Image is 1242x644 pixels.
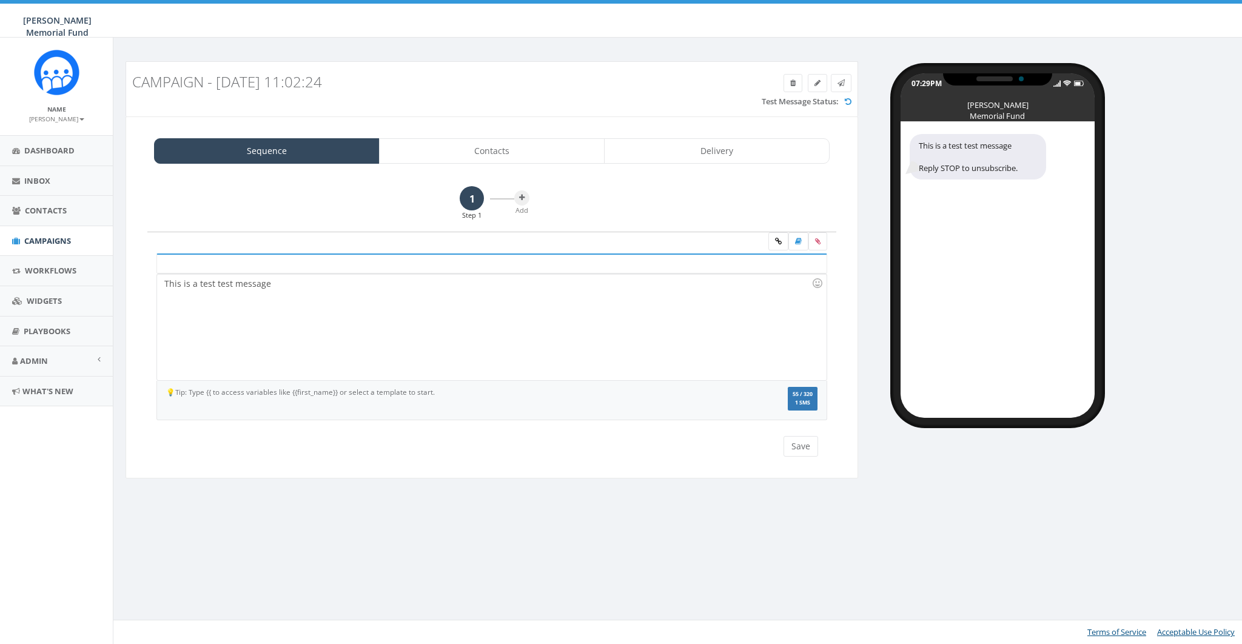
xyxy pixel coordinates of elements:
div: 💡Tip: Type {{ to access variables like {{first_name}} or select a template to start. [157,387,715,397]
a: Terms of Service [1087,626,1146,637]
span: [PERSON_NAME] Memorial Fund [23,15,92,38]
span: Inbox [24,175,50,186]
div: This is a test test message [157,274,826,380]
div: 07:29PM [911,78,942,89]
button: Add Step [514,190,529,206]
a: Delivery [604,138,830,164]
div: Add [514,206,529,215]
a: Contacts [379,138,605,164]
span: What's New [22,386,73,397]
label: Insert Template Text [788,232,808,250]
span: Workflows [25,265,76,276]
label: Test Message Status: [762,96,839,107]
span: Playbooks [24,326,70,337]
span: Attach your media [808,232,827,250]
span: 55 / 320 [793,391,813,398]
span: Admin [20,355,48,366]
span: Campaigns [24,235,71,246]
span: Send Test Message [838,78,845,88]
div: Step 1 [462,210,482,220]
span: Contacts [25,205,67,216]
h3: Campaign - [DATE] 11:02:24 [132,74,667,90]
small: Name [47,105,66,113]
div: [PERSON_NAME] Memorial Fund [967,99,1028,106]
span: Widgets [27,295,62,306]
span: Dashboard [24,145,75,156]
a: [PERSON_NAME] [29,113,84,124]
div: Use the TAB key to insert emoji faster [810,276,825,290]
span: Delete Campaign [790,78,796,88]
img: Rally_Corp_Icon.png [34,50,79,95]
button: Save [784,436,818,457]
a: Sequence [154,138,380,164]
small: [PERSON_NAME] [29,115,84,123]
div: This is a test test message Reply STOP to unsubscribe. [910,134,1046,180]
a: Acceptable Use Policy [1157,626,1235,637]
span: 1 SMS [793,400,813,406]
span: Edit Campaign [814,78,821,88]
a: 1 [460,186,484,210]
